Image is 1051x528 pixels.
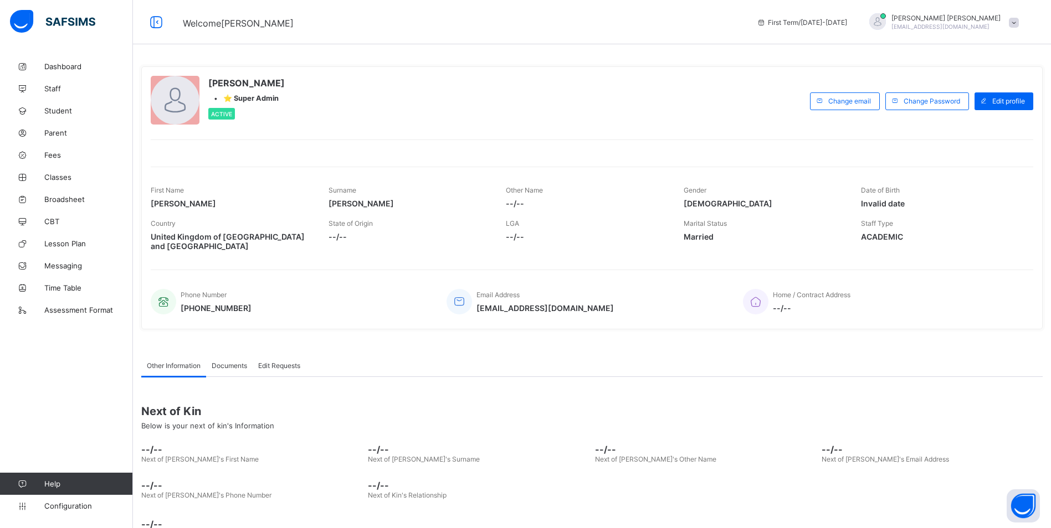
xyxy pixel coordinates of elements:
span: [EMAIL_ADDRESS][DOMAIN_NAME] [476,303,614,313]
span: Next of [PERSON_NAME]'s Email Address [822,455,949,463]
span: --/-- [506,232,667,241]
span: --/-- [368,480,589,491]
span: Email Address [476,291,520,299]
span: Classes [44,173,133,182]
span: Welcome [PERSON_NAME] [183,18,294,29]
span: Messaging [44,261,133,270]
span: Lesson Plan [44,239,133,248]
span: ACADEMIC [861,232,1022,241]
button: Open asap [1007,489,1040,522]
span: Active [211,111,232,117]
span: Broadsheet [44,195,133,204]
span: Next of Kin's Relationship [368,491,447,499]
span: Below is your next of kin's Information [141,421,274,430]
span: --/-- [506,199,667,208]
span: Staff Type [861,219,893,227]
span: [DEMOGRAPHIC_DATA] [684,199,845,208]
span: Date of Birth [861,186,900,194]
span: --/-- [368,444,589,455]
span: Surname [329,186,356,194]
span: Next of [PERSON_NAME]'s Phone Number [141,491,271,499]
span: [PHONE_NUMBER] [181,303,252,313]
span: Country [151,219,176,227]
span: Staff [44,84,133,93]
span: [PERSON_NAME] [208,77,285,89]
span: Next of Kin [141,405,1043,418]
span: Home / Contract Address [773,291,850,299]
span: --/-- [329,232,490,241]
span: Configuration [44,501,132,510]
span: Next of [PERSON_NAME]'s First Name [141,455,259,463]
div: AbdulazizRavat [858,13,1024,32]
span: Edit Requests [258,361,300,370]
span: Married [684,232,845,241]
span: [PERSON_NAME] [329,199,490,208]
span: State of Origin [329,219,373,227]
span: Time Table [44,283,133,292]
span: Documents [212,361,247,370]
span: --/-- [822,444,1043,455]
span: Other Information [147,361,201,370]
span: Fees [44,151,133,159]
span: Parent [44,128,133,137]
div: • [208,94,285,102]
span: [PERSON_NAME] [151,199,312,208]
span: Marital Status [684,219,727,227]
span: Dashboard [44,62,133,71]
span: --/-- [141,480,362,491]
span: Change Password [904,97,960,105]
img: safsims [10,10,95,33]
span: Edit profile [992,97,1025,105]
span: ⭐ Super Admin [223,94,279,102]
span: Other Name [506,186,543,194]
span: First Name [151,186,184,194]
span: Assessment Format [44,306,133,314]
span: CBT [44,217,133,226]
span: Student [44,106,133,115]
span: session/term information [757,18,847,27]
span: Help [44,479,132,488]
span: Gender [684,186,706,194]
span: --/-- [141,444,362,455]
span: --/-- [595,444,816,455]
span: Change email [828,97,871,105]
span: Next of [PERSON_NAME]'s Other Name [595,455,716,463]
span: United Kingdom of [GEOGRAPHIC_DATA] and [GEOGRAPHIC_DATA] [151,232,312,251]
span: [EMAIL_ADDRESS][DOMAIN_NAME] [891,23,990,30]
span: Phone Number [181,291,227,299]
span: --/-- [773,303,850,313]
span: LGA [506,219,519,227]
span: Invalid date [861,199,1022,208]
span: Next of [PERSON_NAME]'s Surname [368,455,480,463]
span: [PERSON_NAME] [PERSON_NAME] [891,14,1001,22]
